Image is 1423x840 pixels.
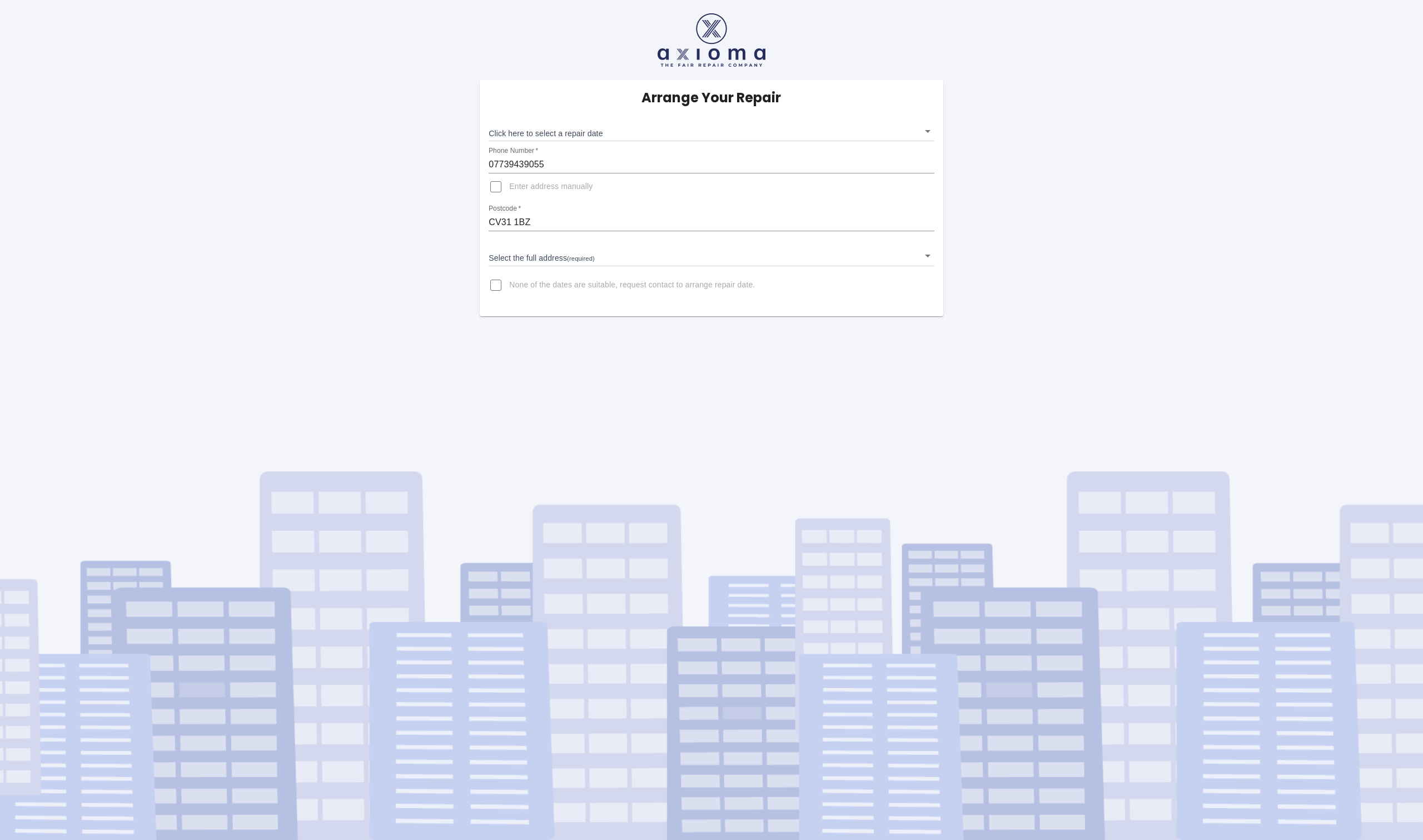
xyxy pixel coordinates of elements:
label: Phone Number [489,146,538,156]
h5: Arrange Your Repair [641,89,781,107]
img: axioma [658,13,765,67]
span: Enter address manually [509,181,593,192]
label: Postcode [489,204,521,213]
span: None of the dates are suitable, request contact to arrange repair date. [509,280,755,291]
